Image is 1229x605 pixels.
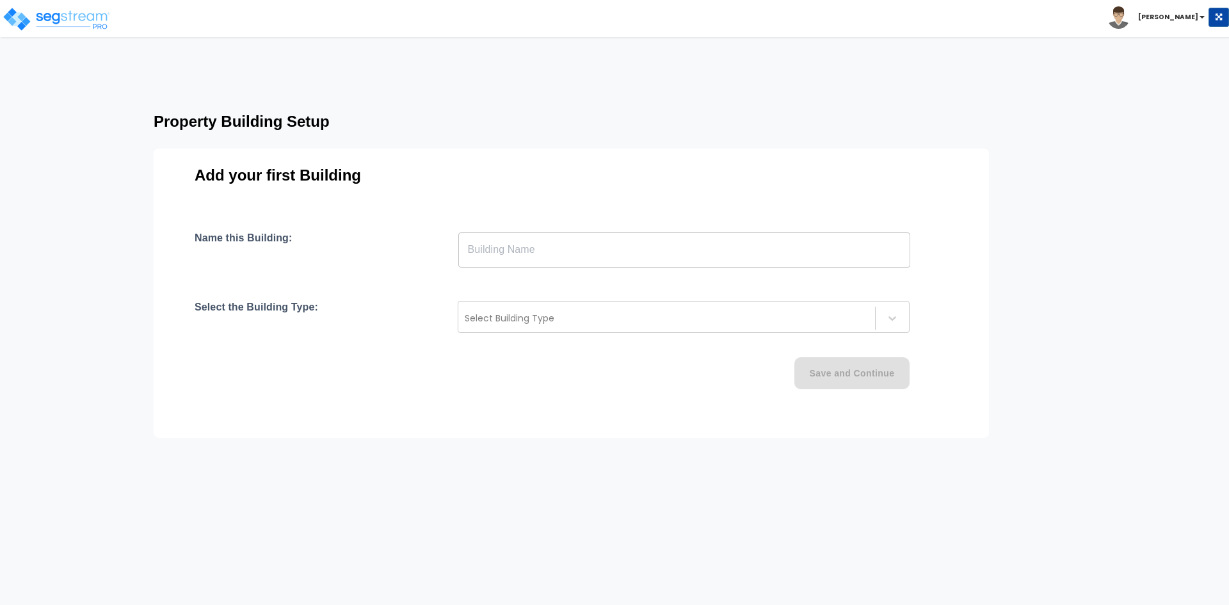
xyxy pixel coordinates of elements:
[1138,12,1198,22] b: [PERSON_NAME]
[195,301,318,333] h4: Select the Building Type:
[1107,6,1130,29] img: avatar.png
[2,6,111,32] img: logo_pro_r.png
[154,113,1080,131] h3: Property Building Setup
[195,166,948,184] h3: Add your first Building
[195,232,292,268] h4: Name this Building:
[458,232,910,268] input: Building Name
